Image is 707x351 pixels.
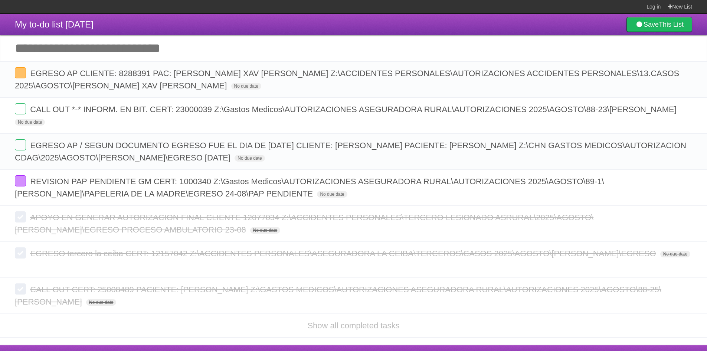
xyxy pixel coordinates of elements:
span: EGRESO tercero la ceiba CERT: 12157042 Z:\ACCIDENTES PERSONALES\ASEGURADORA LA CEIBA\TERCEROS\CAS... [30,249,658,258]
a: SaveThis List [626,17,692,32]
span: No due date [317,191,347,198]
span: CALL OUT CERT: 25008489 PACIENTE: [PERSON_NAME] Z:\GASTOS MEDICOS\AUTORIZACIONES ASEGURADORA RURA... [15,285,661,306]
span: REVISION PAP PENDIENTE GM CERT: 1000340 Z:\Gastos Medicos\AUTORIZACIONES ASEGURADORA RURAL\AUTORI... [15,177,604,198]
label: Done [15,247,26,259]
label: Done [15,67,26,78]
label: Done [15,103,26,114]
label: Done [15,139,26,150]
span: No due date [235,155,265,162]
span: EGRESO AP / SEGUN DOCUMENTO EGRESO FUE EL DIA DE [DATE] CLIENTE: [PERSON_NAME] PACIENTE: [PERSON_... [15,141,686,162]
span: My to-do list [DATE] [15,19,94,29]
label: Done [15,211,26,222]
span: No due date [15,119,45,126]
label: Done [15,283,26,295]
label: Done [15,175,26,186]
span: No due date [250,227,280,234]
span: CALL OUT *-* INFORM. EN BIT. CERT: 23000039 Z:\Gastos Medicos\AUTORIZACIONES ASEGURADORA RURAL\AU... [30,105,678,114]
span: No due date [660,251,690,257]
span: No due date [86,299,116,306]
span: No due date [231,83,261,90]
b: This List [659,21,684,28]
a: Show all completed tasks [307,321,399,330]
span: APOYO EN GENERAR AUTORIZACION FINAL CLIENTE 12077034 Z:\ACCIDENTES PERSONALES\TERCERO LESIONADO A... [15,213,593,234]
span: EGRESO AP CLIENTE: 8288391 PAC: [PERSON_NAME] XAV [PERSON_NAME] Z:\ACCIDENTES PERSONALES\AUTORIZA... [15,69,679,90]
